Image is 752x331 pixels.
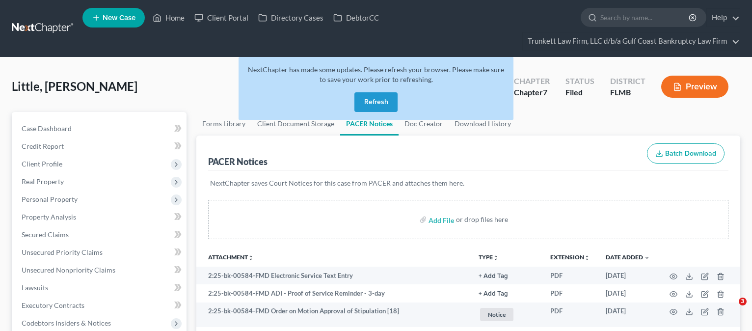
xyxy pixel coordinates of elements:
i: unfold_more [493,255,499,261]
span: Real Property [22,177,64,186]
a: Date Added expand_more [606,253,650,261]
a: Executory Contracts [14,297,187,314]
span: Codebtors Insiders & Notices [22,319,111,327]
span: Little, [PERSON_NAME] [12,79,137,93]
input: Search by name... [600,8,690,27]
td: [DATE] [598,284,658,302]
a: Attachmentunfold_more [208,253,254,261]
span: Unsecured Priority Claims [22,248,103,256]
div: Chapter [514,76,550,87]
button: + Add Tag [479,273,508,279]
i: expand_more [644,255,650,261]
a: Directory Cases [253,9,328,27]
td: [DATE] [598,267,658,284]
a: Extensionunfold_more [550,253,590,261]
a: Credit Report [14,138,187,155]
span: NextChapter has made some updates. Please refresh your browser. Please make sure to save your wor... [248,65,504,83]
span: New Case [103,14,135,22]
span: Batch Download [665,149,716,158]
button: TYPEunfold_more [479,254,499,261]
iframe: Intercom live chat [719,298,742,321]
span: Personal Property [22,195,78,203]
span: 3 [739,298,747,305]
a: Lawsuits [14,279,187,297]
a: Client Portal [189,9,253,27]
span: Credit Report [22,142,64,150]
span: Secured Claims [22,230,69,239]
div: PACER Notices [208,156,268,167]
a: Case Dashboard [14,120,187,138]
button: Batch Download [647,143,725,164]
td: [DATE] [598,303,658,328]
div: Status [565,76,594,87]
a: Forms Library [196,112,251,136]
a: + Add Tag [479,289,535,298]
span: Lawsuits [22,283,48,292]
div: or drop files here [456,215,508,224]
td: PDF [542,267,598,284]
div: FLMB [610,87,645,98]
a: Secured Claims [14,226,187,244]
span: Client Profile [22,160,62,168]
td: 2:25-bk-00584-FMD Electronic Service Text Entry [196,267,471,284]
p: NextChapter saves Court Notices for this case from PACER and attaches them here. [210,178,726,188]
span: 7 [543,87,547,97]
a: Notice [479,306,535,323]
a: Property Analysis [14,208,187,226]
td: PDF [542,303,598,328]
div: Filed [565,87,594,98]
div: Chapter [514,87,550,98]
div: District [610,76,645,87]
span: Unsecured Nonpriority Claims [22,266,115,274]
a: Help [707,9,740,27]
button: Refresh [354,92,398,112]
span: Notice [480,308,513,321]
span: Executory Contracts [22,301,84,309]
td: 2:25-bk-00584-FMD Order on Motion Approval of Stipulation [18] [196,303,471,328]
i: unfold_more [584,255,590,261]
a: Unsecured Nonpriority Claims [14,261,187,279]
a: + Add Tag [479,271,535,280]
a: Unsecured Priority Claims [14,244,187,261]
a: Home [148,9,189,27]
span: Case Dashboard [22,124,72,133]
button: + Add Tag [479,291,508,297]
td: PDF [542,284,598,302]
i: unfold_more [248,255,254,261]
td: 2:25-bk-00584-FMD ADI - Proof of Service Reminder - 3-day [196,284,471,302]
span: Property Analysis [22,213,76,221]
button: Preview [661,76,728,98]
a: DebtorCC [328,9,384,27]
a: Trunkett Law Firm, LLC d/b/a Gulf Coast Bankruptcy Law Firm [523,32,740,50]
